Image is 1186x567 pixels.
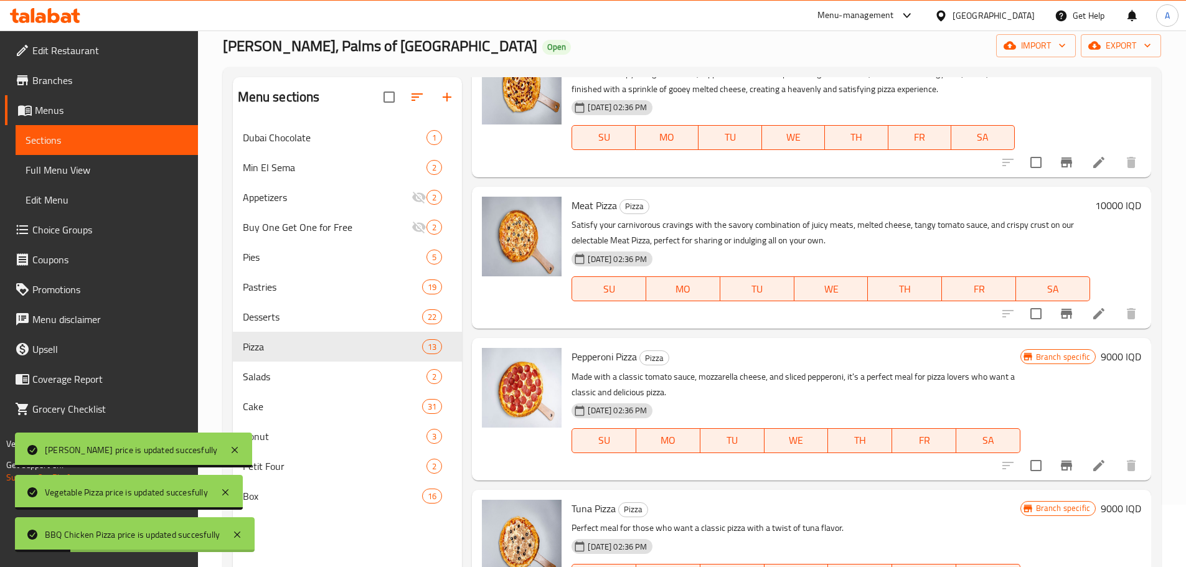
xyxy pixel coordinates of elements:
[639,350,669,365] div: Pizza
[956,428,1020,453] button: SA
[833,431,887,449] span: TH
[45,443,217,457] div: [PERSON_NAME] price is updated succesfully
[583,405,652,416] span: [DATE] 02:36 PM
[892,428,956,453] button: FR
[5,304,198,334] a: Menu disclaimer
[426,369,442,384] div: items
[426,459,442,474] div: items
[243,339,423,354] span: Pizza
[5,334,198,364] a: Upsell
[16,185,198,215] a: Edit Menu
[825,125,888,150] button: TH
[32,401,188,416] span: Grocery Checklist
[651,280,715,298] span: MO
[427,251,441,263] span: 5
[32,252,188,267] span: Coupons
[32,222,188,237] span: Choice Groups
[422,489,442,504] div: items
[233,451,463,481] div: Petit Four2
[223,32,537,60] span: [PERSON_NAME], Palms of [GEOGRAPHIC_DATA]
[243,160,427,175] span: Min El Sema
[45,528,220,541] div: BBQ Chicken Pizza price is updated succesfully
[427,132,441,144] span: 1
[233,421,463,451] div: Donut3
[243,190,412,205] span: Appetizers
[583,101,652,113] span: [DATE] 02:36 PM
[243,130,427,145] span: Dubai Chocolate
[243,369,427,384] span: Salads
[243,399,423,414] div: Cake
[619,199,649,214] div: Pizza
[422,339,442,354] div: items
[947,280,1011,298] span: FR
[1023,452,1049,479] span: Select to update
[572,196,617,215] span: Meat Pizza
[427,162,441,174] span: 2
[5,215,198,245] a: Choice Groups
[32,312,188,327] span: Menu disclaimer
[6,436,37,452] span: Version:
[5,394,198,424] a: Grocery Checklist
[233,152,463,182] div: Min El Sema2
[6,469,85,485] a: Support.OpsPlatform
[422,309,442,324] div: items
[243,429,427,444] div: Donut
[412,220,426,235] svg: Inactive section
[233,272,463,302] div: Pastries19
[641,431,695,449] span: MO
[423,490,441,502] span: 16
[45,485,208,499] div: Vegetable Pizza price is updated succesfully
[1052,451,1081,480] button: Branch-specific-item
[868,276,942,301] button: TH
[233,212,463,242] div: Buy One Get One for Free2
[1091,155,1106,170] a: Edit menu item
[762,125,826,150] button: WE
[426,130,442,145] div: items
[238,88,320,106] h2: Menu sections
[32,282,188,297] span: Promotions
[1016,276,1090,301] button: SA
[1031,351,1095,363] span: Branch specific
[5,364,198,394] a: Coverage Report
[426,160,442,175] div: items
[5,65,198,95] a: Branches
[1101,500,1141,517] h6: 9000 IQD
[873,280,937,298] span: TH
[427,222,441,233] span: 2
[1023,149,1049,176] span: Select to update
[1116,148,1146,177] button: delete
[16,155,198,185] a: Full Menu View
[956,128,1010,146] span: SA
[6,457,64,473] span: Get support on:
[32,73,188,88] span: Branches
[482,45,562,124] img: BBQ Chicken Pizza
[423,341,441,353] span: 13
[32,372,188,387] span: Coverage Report
[5,274,198,304] a: Promotions
[572,217,1090,248] p: Satisfy your carnivorous cravings with the savory combination of juicy meats, melted cheese, tang...
[5,35,198,65] a: Edit Restaurant
[26,133,188,148] span: Sections
[243,220,412,235] span: Buy One Get One for Free
[572,125,635,150] button: SU
[243,250,427,265] span: Pies
[233,481,463,511] div: Box16
[572,369,1020,400] p: Made with a classic tomato sauce, mozzarella cheese, and sliced pepperoni, it's a perfect meal fo...
[426,220,442,235] div: items
[636,125,699,150] button: MO
[233,391,463,421] div: Cake31
[1116,451,1146,480] button: delete
[376,84,402,110] span: Select all sections
[422,279,442,294] div: items
[1052,148,1081,177] button: Branch-specific-item
[16,125,198,155] a: Sections
[427,192,441,204] span: 2
[482,197,562,276] img: Meat Pizza
[572,499,616,518] span: Tuna Pizza
[961,431,1015,449] span: SA
[794,276,868,301] button: WE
